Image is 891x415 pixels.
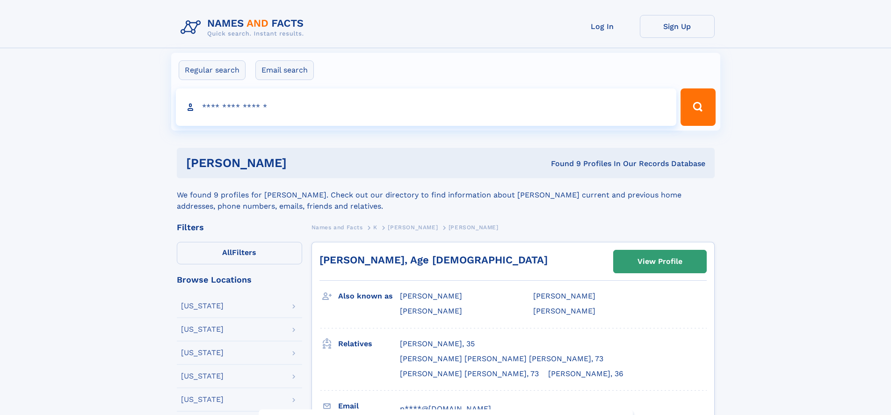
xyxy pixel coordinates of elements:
[400,369,539,379] a: [PERSON_NAME] [PERSON_NAME], 73
[400,354,603,364] a: [PERSON_NAME] [PERSON_NAME] [PERSON_NAME], 73
[533,306,595,315] span: [PERSON_NAME]
[419,159,705,169] div: Found 9 Profiles In Our Records Database
[177,223,302,232] div: Filters
[177,178,715,212] div: We found 9 profiles for [PERSON_NAME]. Check out our directory to find information about [PERSON_...
[338,336,400,352] h3: Relatives
[400,291,462,300] span: [PERSON_NAME]
[400,339,475,349] a: [PERSON_NAME], 35
[640,15,715,38] a: Sign Up
[181,326,224,333] div: [US_STATE]
[177,15,311,40] img: Logo Names and Facts
[311,221,363,233] a: Names and Facts
[186,157,419,169] h1: [PERSON_NAME]
[637,251,682,272] div: View Profile
[319,254,548,266] a: [PERSON_NAME], Age [DEMOGRAPHIC_DATA]
[565,15,640,38] a: Log In
[176,88,677,126] input: search input
[181,349,224,357] div: [US_STATE]
[177,242,302,264] label: Filters
[548,369,623,379] a: [PERSON_NAME], 36
[388,221,438,233] a: [PERSON_NAME]
[179,60,246,80] label: Regular search
[449,224,499,231] span: [PERSON_NAME]
[222,248,232,257] span: All
[181,372,224,380] div: [US_STATE]
[181,396,224,403] div: [US_STATE]
[338,398,400,414] h3: Email
[177,276,302,284] div: Browse Locations
[373,224,377,231] span: K
[614,250,706,273] a: View Profile
[681,88,715,126] button: Search Button
[388,224,438,231] span: [PERSON_NAME]
[533,291,595,300] span: [PERSON_NAME]
[181,302,224,310] div: [US_STATE]
[338,288,400,304] h3: Also known as
[373,221,377,233] a: K
[400,306,462,315] span: [PERSON_NAME]
[255,60,314,80] label: Email search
